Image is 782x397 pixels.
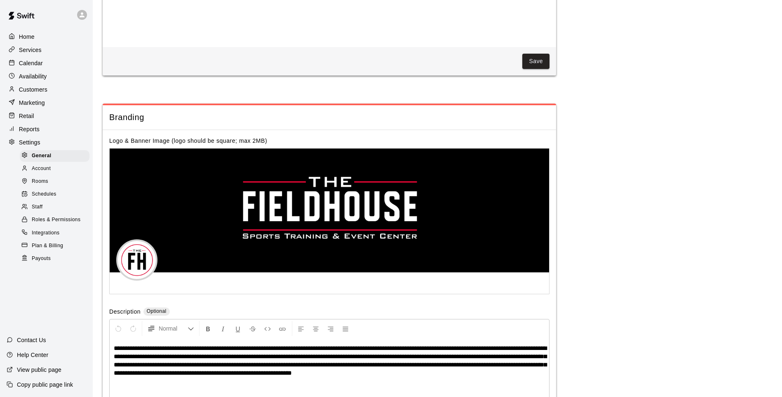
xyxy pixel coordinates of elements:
a: Availability [7,70,86,83]
a: Calendar [7,57,86,69]
a: Services [7,44,86,56]
span: Integrations [32,229,60,237]
p: Marketing [19,99,45,107]
a: Rooms [20,175,93,188]
p: Help Center [17,351,48,359]
button: Formatting Options [144,321,197,336]
button: Left Align [294,321,308,336]
div: Roles & Permissions [20,214,89,226]
span: Branding [109,112,550,123]
p: Calendar [19,59,43,67]
p: Reports [19,125,40,133]
span: General [32,152,52,160]
p: Copy public page link [17,380,73,389]
span: Staff [32,203,42,211]
a: Staff [20,201,93,214]
span: Normal [159,324,188,333]
button: Format Bold [201,321,215,336]
button: Right Align [324,321,338,336]
a: General [20,149,93,162]
a: Settings [7,136,86,149]
button: Insert Link [275,321,289,336]
p: Home [19,33,35,41]
button: Undo [111,321,125,336]
p: Retail [19,112,34,120]
p: Customers [19,85,47,94]
span: Payouts [32,255,51,263]
a: Customers [7,83,86,96]
button: Format Strikethrough [246,321,260,336]
div: Account [20,163,89,175]
p: Availability [19,72,47,80]
button: Format Italics [216,321,230,336]
p: Settings [19,138,40,147]
a: Payouts [20,252,93,265]
a: Home [7,31,86,43]
span: Roles & Permissions [32,216,80,224]
span: Plan & Billing [32,242,63,250]
span: Optional [147,308,167,314]
button: Insert Code [261,321,275,336]
p: Contact Us [17,336,46,344]
a: Schedules [20,188,93,201]
a: Roles & Permissions [20,214,93,227]
a: Integrations [20,227,93,239]
div: Staff [20,201,89,213]
div: Plan & Billing [20,240,89,252]
a: Reports [7,123,86,135]
span: Schedules [32,190,56,198]
button: Format Underline [231,321,245,336]
a: Plan & Billing [20,239,93,252]
div: Integrations [20,227,89,239]
div: Rooms [20,176,89,187]
button: Save [522,54,550,69]
label: Logo & Banner Image (logo should be square; max 2MB) [109,137,267,144]
label: Description [109,307,141,317]
button: Justify Align [338,321,352,336]
button: Redo [126,321,140,336]
a: Retail [7,110,86,122]
div: Payouts [20,253,89,265]
p: Services [19,46,42,54]
p: View public page [17,366,61,374]
div: Schedules [20,189,89,200]
span: Rooms [32,177,48,186]
div: General [20,150,89,162]
a: Marketing [7,97,86,109]
span: Account [32,165,51,173]
button: Center Align [309,321,323,336]
a: Account [20,162,93,175]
